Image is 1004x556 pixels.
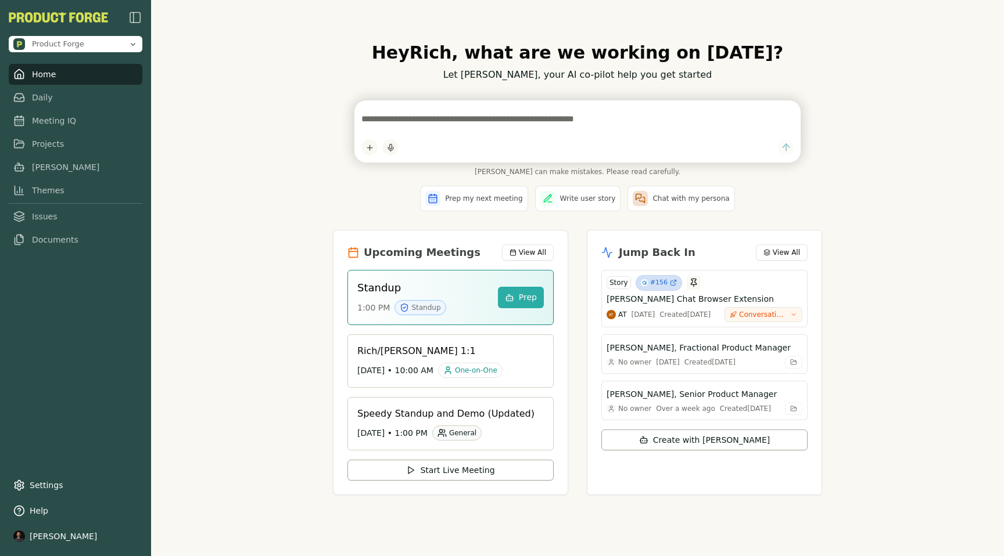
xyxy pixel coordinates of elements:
span: Conversation-to-Prototype [739,310,786,319]
button: Help [9,500,142,521]
a: Settings [9,475,142,496]
a: Issues [9,206,142,227]
h3: [PERSON_NAME], Senior Product Manager [607,388,777,400]
span: No owner [618,404,651,413]
img: Product Forge [13,38,25,50]
span: View All [519,248,546,257]
button: Conversation-to-Prototype [725,307,802,322]
button: Write user story [535,186,621,211]
button: Add content to chat [361,139,378,156]
button: Start dictation [382,139,399,156]
span: Prep [519,291,537,304]
div: [DATE] • 10:00 AM [357,363,535,378]
button: Send message [778,140,794,156]
button: Prep my next meeting [420,186,528,211]
h3: Standup [357,280,489,295]
span: Chat with my persona [652,194,729,203]
h3: [PERSON_NAME], Fractional Product Manager [607,342,791,353]
div: [DATE] [632,310,655,319]
span: Prep my next meeting [445,194,522,203]
div: Standup [395,300,446,315]
span: AT [618,310,627,319]
button: Close Sidebar [128,10,142,24]
a: Documents [9,229,142,250]
a: Home [9,64,142,85]
a: Rich/[PERSON_NAME] 1:1[DATE] • 10:00 AMOne-on-One [347,334,554,388]
button: [PERSON_NAME] [9,526,142,547]
a: Standup1:00 PMStandupPrep [347,270,554,325]
span: Write user story [560,194,616,203]
button: PF-Logo [9,12,108,23]
span: [PERSON_NAME] can make mistakes. Please read carefully. [354,167,801,176]
div: 1:00 PM [357,300,489,315]
div: Created [DATE] [684,358,736,367]
div: Story [607,276,631,289]
span: View All [773,248,800,257]
div: General [432,425,482,441]
button: View All [756,244,808,261]
div: [DATE] • 1:00 PM [357,425,535,441]
button: Open organization switcher [9,36,142,52]
div: Created [DATE] [659,310,711,319]
p: Let [PERSON_NAME], your AI co-pilot help you get started [333,68,822,82]
h2: Jump Back In [619,244,695,261]
h3: Speedy Standup and Demo (Updated) [357,407,535,421]
span: Create with [PERSON_NAME] [653,434,770,446]
div: One-on-One [438,363,503,378]
a: Meeting IQ [9,110,142,131]
img: Adam Tucker [607,310,616,319]
a: Speedy Standup and Demo (Updated)[DATE] • 1:00 PMGeneral [347,397,554,450]
a: [PERSON_NAME] [9,157,142,178]
span: Product Forge [32,39,84,49]
div: [DATE] [656,358,680,367]
a: Daily [9,87,142,108]
h1: Hey Rich , what are we working on [DATE]? [333,42,822,63]
button: View All [502,244,554,261]
div: Created [DATE] [720,404,771,413]
h2: Upcoming Meetings [364,244,481,261]
img: profile [13,530,25,542]
button: Start Live Meeting [347,460,554,481]
a: Projects [9,133,142,154]
div: Over a week ago [656,404,715,413]
button: Chat with my persona [627,186,734,211]
span: #156 [650,278,668,288]
span: Start Live Meeting [420,464,494,476]
img: Product Forge [9,12,108,23]
img: sidebar [128,10,142,24]
h3: Rich/[PERSON_NAME] 1:1 [357,344,535,358]
button: Create with [PERSON_NAME] [601,429,808,450]
h3: [PERSON_NAME] Chat Browser Extension [607,293,774,305]
span: No owner [618,358,651,367]
a: Themes [9,180,142,201]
